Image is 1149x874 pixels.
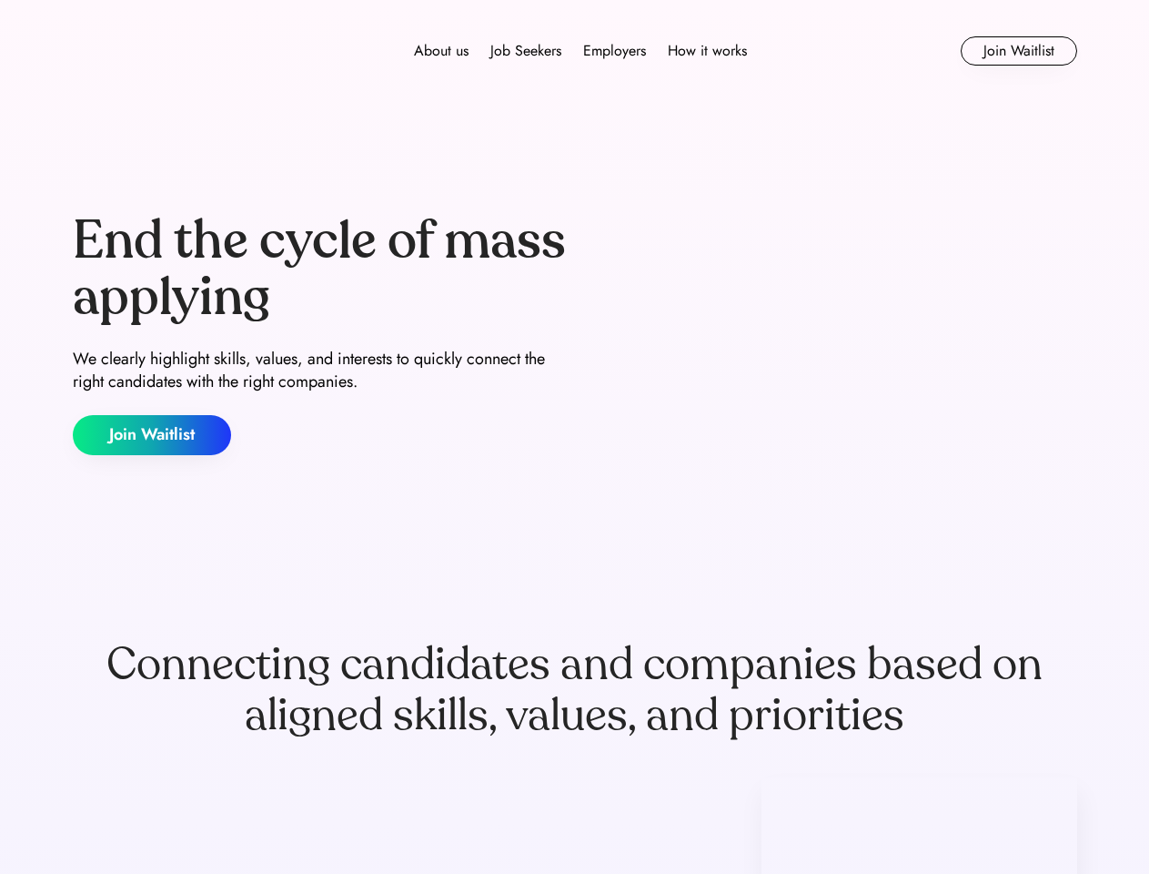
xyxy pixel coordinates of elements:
[73,639,1077,741] div: Connecting candidates and companies based on aligned skills, values, and priorities
[73,415,231,455] button: Join Waitlist
[582,138,1077,530] img: yH5BAEAAAAALAAAAAABAAEAAAIBRAA7
[583,40,646,62] div: Employers
[73,36,200,66] img: Forward logo
[73,348,568,393] div: We clearly highlight skills, values, and interests to quickly connect the right candidates with t...
[414,40,469,62] div: About us
[490,40,561,62] div: Job Seekers
[961,36,1077,66] button: Join Waitlist
[73,213,568,325] div: End the cycle of mass applying
[668,40,747,62] div: How it works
